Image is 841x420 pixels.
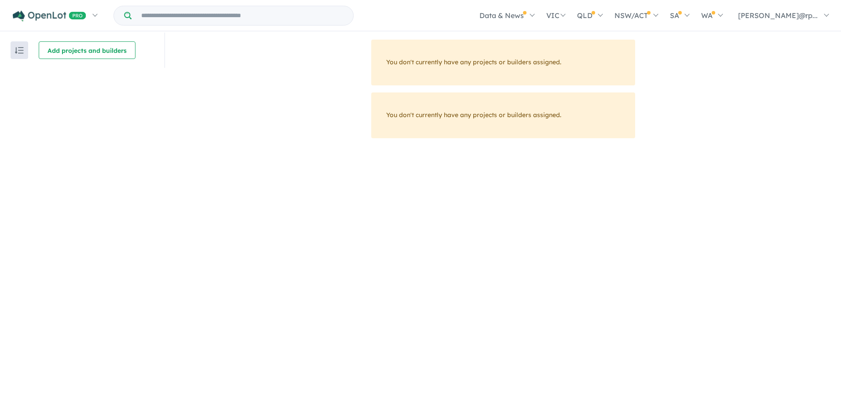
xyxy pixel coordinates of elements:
button: Add projects and builders [39,41,135,59]
input: Try estate name, suburb, builder or developer [133,6,351,25]
img: Openlot PRO Logo White [13,11,86,22]
span: [PERSON_NAME]@rp... [738,11,818,20]
div: You don't currently have any projects or builders assigned. [371,92,635,138]
div: You don't currently have any projects or builders assigned. [371,40,635,85]
img: sort.svg [15,47,24,54]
